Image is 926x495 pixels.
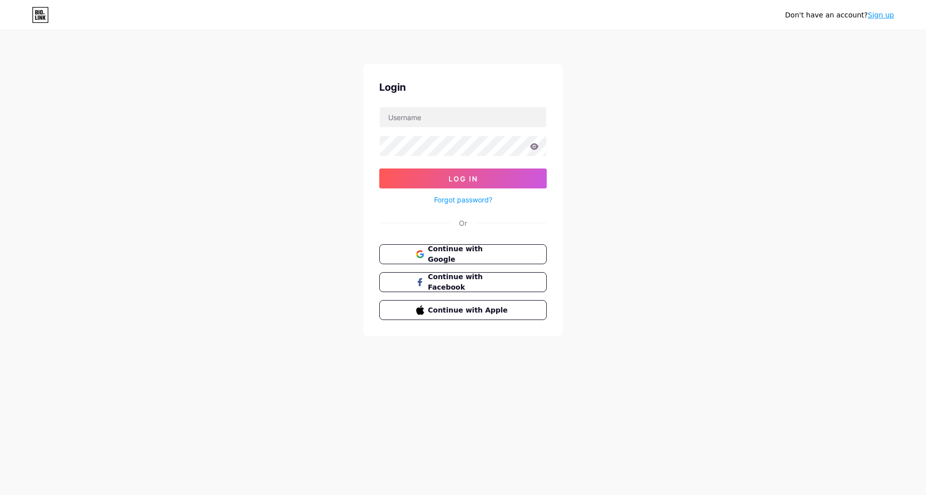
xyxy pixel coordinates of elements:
a: Sign up [868,11,894,19]
span: Continue with Facebook [428,272,510,293]
span: Continue with Google [428,244,510,265]
button: Log In [379,168,547,188]
div: Or [459,218,467,228]
input: Username [380,107,546,127]
div: Don't have an account? [785,10,894,20]
div: Login [379,80,547,95]
span: Log In [449,174,478,183]
button: Continue with Apple [379,300,547,320]
button: Continue with Google [379,244,547,264]
span: Continue with Apple [428,305,510,316]
a: Forgot password? [434,194,492,205]
button: Continue with Facebook [379,272,547,292]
